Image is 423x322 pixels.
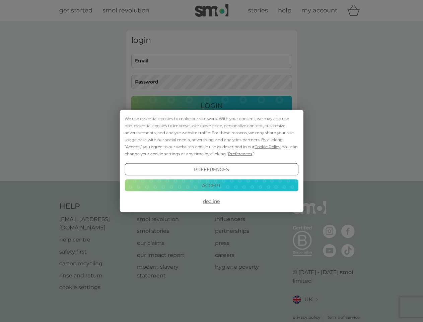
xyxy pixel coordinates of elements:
[125,179,298,191] button: Accept
[125,163,298,175] button: Preferences
[125,195,298,207] button: Decline
[120,110,303,212] div: Cookie Consent Prompt
[228,151,252,156] span: Preferences
[255,144,280,149] span: Cookie Policy
[125,115,298,157] div: We use essential cookies to make our site work. With your consent, we may also use non-essential ...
